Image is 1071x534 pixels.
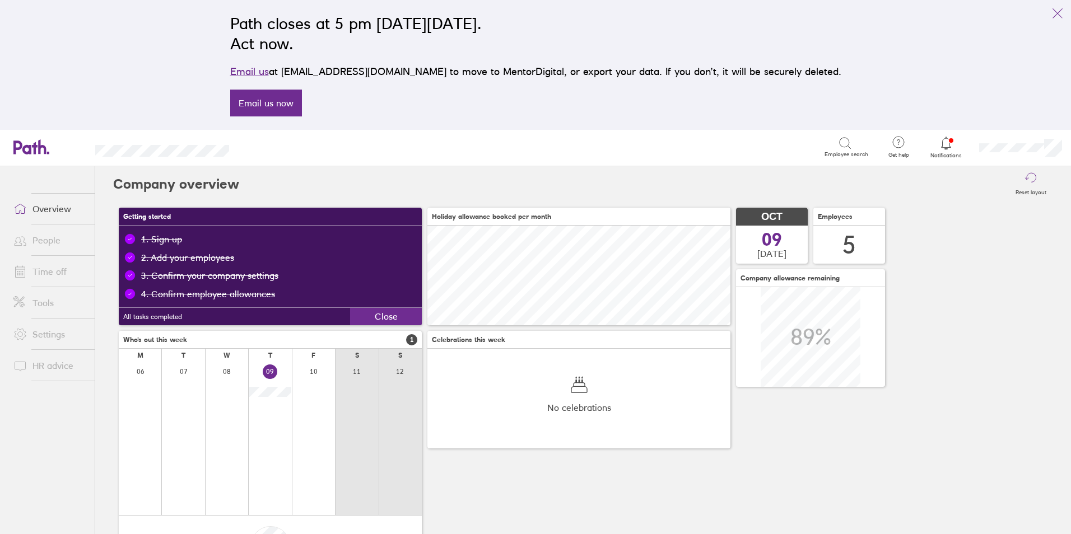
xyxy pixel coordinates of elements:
[4,260,95,283] a: Time off
[432,213,551,221] span: Holiday allowance booked per month
[4,229,95,251] a: People
[375,311,398,321] span: Close
[141,234,182,244] div: 1. Sign up
[141,270,278,280] a: 3. Confirm your company settings
[311,352,315,359] div: F
[398,352,402,359] div: S
[881,152,917,158] span: Get help
[842,231,856,259] div: 5
[137,352,143,359] div: M
[223,352,230,359] div: W
[928,152,965,159] span: Notifications
[741,274,840,282] span: Company allowance remaining
[4,292,95,314] a: Tools
[406,334,417,345] span: 1
[119,313,350,321] div: All tasks completed
[350,308,422,325] button: Close
[230,65,269,77] a: Email us
[928,135,965,159] a: Notifications
[4,198,95,220] a: Overview
[230,13,841,54] h2: Path closes at 5 pm [DATE][DATE]. Act now.
[355,352,359,359] div: S
[4,354,95,377] a: HR advice
[141,252,234,263] a: 2. Add your employees
[818,213,853,221] span: Employees
[1009,166,1053,202] button: Reset layout
[181,352,185,359] div: T
[268,352,272,359] div: T
[119,208,422,226] h3: Getting started
[123,336,187,344] span: Who's out this week
[761,211,783,223] span: OCT
[230,90,302,116] a: Email us now
[141,289,275,299] a: 4. Confirm employee allowances
[432,336,505,344] span: Celebrations this week
[757,249,786,259] span: [DATE]
[1009,186,1053,196] label: Reset layout
[762,231,782,249] span: 09
[113,166,239,202] h2: Company overview
[4,323,95,345] a: Settings
[259,142,288,152] div: Search
[825,151,868,158] span: Employee search
[230,64,841,79] p: at [EMAIL_ADDRESS][DOMAIN_NAME] to move to MentorDigital, or export your data. If you don’t, it w...
[547,402,611,413] span: No celebrations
